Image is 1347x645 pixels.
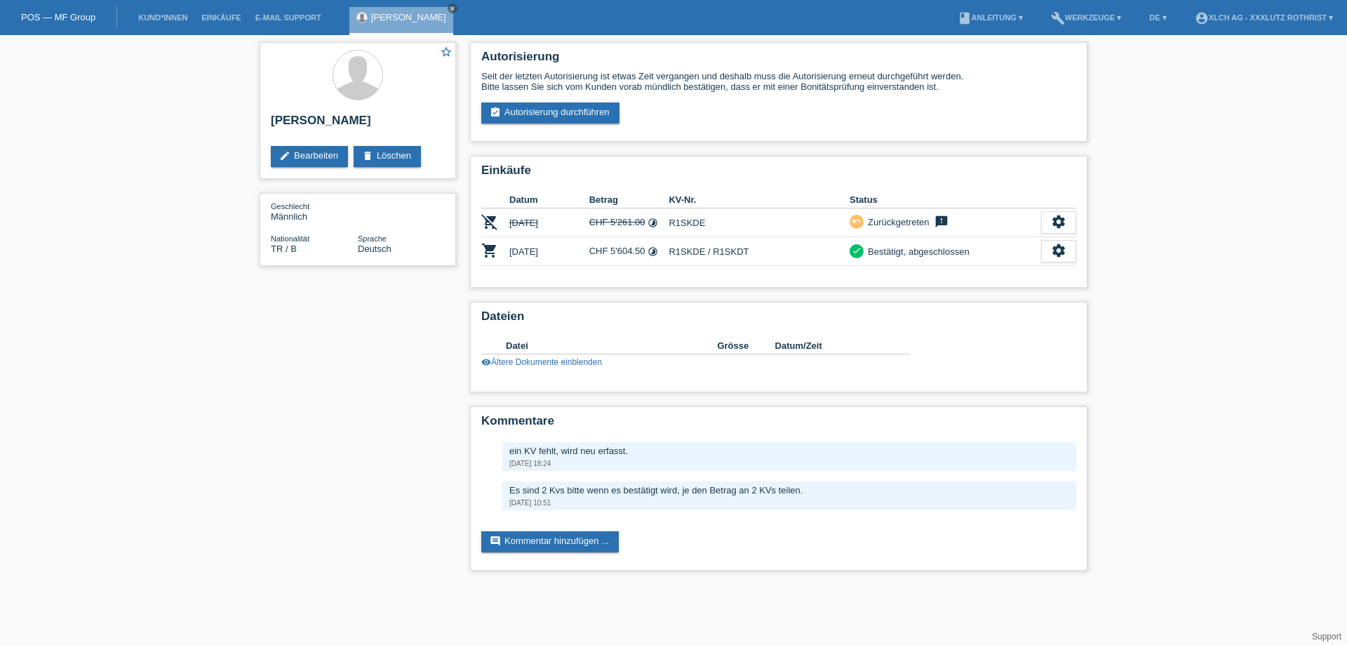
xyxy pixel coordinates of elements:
a: deleteLöschen [354,146,421,167]
div: Zurückgetreten [864,215,929,230]
span: Nationalität [271,234,309,243]
a: visibilityÄltere Dokumente einblenden [481,357,602,367]
td: [DATE] [509,237,589,266]
a: [PERSON_NAME] [371,12,446,22]
a: star_border [440,46,453,60]
div: Männlich [271,201,358,222]
td: CHF 5'604.50 [589,237,669,266]
i: build [1051,11,1065,25]
th: Betrag [589,192,669,208]
h2: Dateien [481,310,1076,331]
div: Seit der letzten Autorisierung ist etwas Zeit vergangen und deshalb muss die Autorisierung erneut... [481,71,1076,92]
i: undo [852,216,862,226]
i: star_border [440,46,453,58]
h2: Kommentare [481,414,1076,435]
td: R1SKDE / R1SKDT [669,237,850,266]
i: settings [1051,214,1066,230]
i: visibility [481,357,491,367]
i: account_circle [1195,11,1209,25]
a: Einkäufe [194,13,248,22]
a: buildWerkzeuge ▾ [1044,13,1129,22]
a: assignment_turned_inAutorisierung durchführen [481,102,619,124]
th: Datei [506,338,717,354]
i: assignment_turned_in [490,107,501,118]
i: close [449,5,456,12]
a: Kund*innen [131,13,194,22]
i: comment [490,536,501,547]
span: Türkei / B / 01.05.2017 [271,244,297,254]
div: Es sind 2 Kvs bitte wenn es bestätigt wird, je den Betrag an 2 KVs teilen. [509,485,1069,496]
h2: Einkäufe [481,164,1076,185]
h2: [PERSON_NAME] [271,114,445,135]
div: [DATE] 10:51 [509,499,1069,507]
i: Fixe Raten - Zinsübernahme durch Kunde (24 Raten) [648,218,658,228]
i: Fixe Raten - Zinsübernahme durch Kunde (24 Raten) [648,246,658,257]
span: Sprache [358,234,387,243]
a: Support [1312,632,1341,641]
i: POSP00027571 [481,213,498,230]
i: settings [1051,243,1066,258]
td: R1SKDE [669,208,850,237]
th: Status [850,192,1041,208]
span: Deutsch [358,244,391,254]
i: check [852,246,862,255]
div: Bestätigt, abgeschlossen [864,244,970,259]
i: book [958,11,972,25]
a: close [448,4,457,13]
i: feedback [933,215,950,229]
td: [DATE] [509,208,589,237]
th: Grösse [717,338,775,354]
h2: Autorisierung [481,50,1076,71]
i: POSP00027572 [481,242,498,259]
div: ein KV fehlt, wird neu erfasst. [509,446,1069,456]
th: KV-Nr. [669,192,850,208]
a: DE ▾ [1142,13,1173,22]
div: [DATE] 18:24 [509,460,1069,467]
span: Geschlecht [271,202,309,211]
i: delete [362,150,373,161]
th: Datum [509,192,589,208]
a: bookAnleitung ▾ [951,13,1030,22]
th: Datum/Zeit [775,338,890,354]
a: POS — MF Group [21,12,95,22]
a: E-Mail Support [248,13,328,22]
td: CHF 5'261.00 [589,208,669,237]
a: commentKommentar hinzufügen ... [481,531,619,552]
a: account_circleXLCH AG - XXXLutz Rothrist ▾ [1188,13,1340,22]
a: editBearbeiten [271,146,348,167]
i: edit [279,150,290,161]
